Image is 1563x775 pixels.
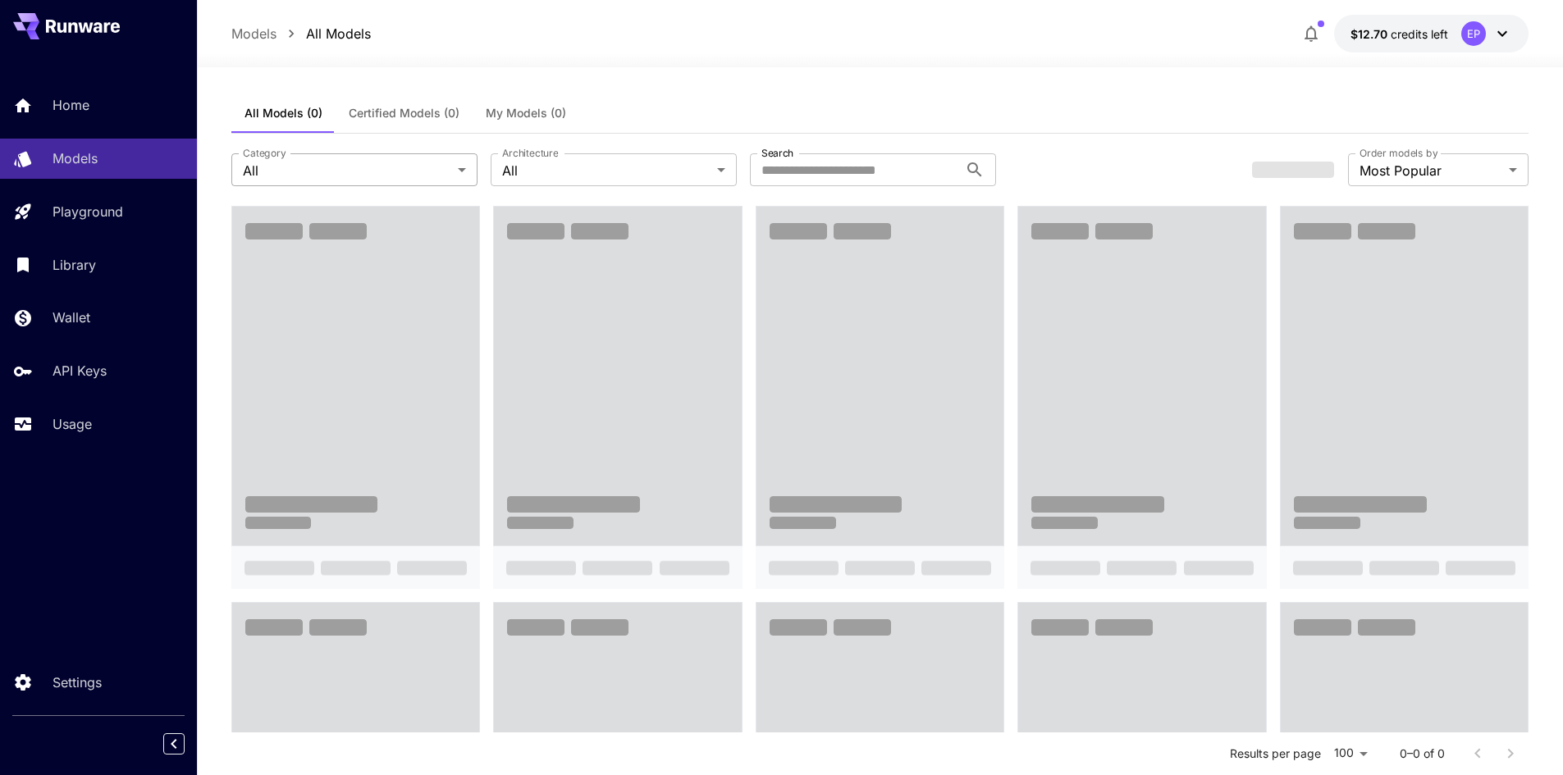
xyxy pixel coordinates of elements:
span: Most Popular [1360,161,1502,180]
p: Wallet [53,308,90,327]
span: $12.70 [1350,27,1391,41]
a: Models [231,24,276,43]
p: Results per page [1230,745,1321,762]
p: Settings [53,672,102,692]
a: All Models [306,24,371,43]
span: Certified Models (0) [349,106,459,121]
p: Home [53,95,89,115]
span: My Models (0) [486,106,566,121]
span: All [502,161,711,180]
label: Architecture [502,146,558,160]
span: All Models (0) [245,106,322,121]
p: Models [53,148,98,168]
span: All [243,161,451,180]
p: Library [53,255,96,275]
button: Collapse sidebar [163,733,185,754]
div: 100 [1328,741,1373,765]
p: Usage [53,414,92,434]
label: Category [243,146,286,160]
span: credits left [1391,27,1448,41]
div: $12.70483 [1350,25,1448,43]
div: Collapse sidebar [176,729,197,759]
button: $12.70483EP [1334,15,1529,52]
div: EP [1461,21,1486,46]
label: Order models by [1360,146,1437,160]
nav: breadcrumb [231,24,371,43]
label: Search [761,146,793,160]
p: Playground [53,202,123,221]
p: 0–0 of 0 [1400,745,1445,762]
p: API Keys [53,361,107,381]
